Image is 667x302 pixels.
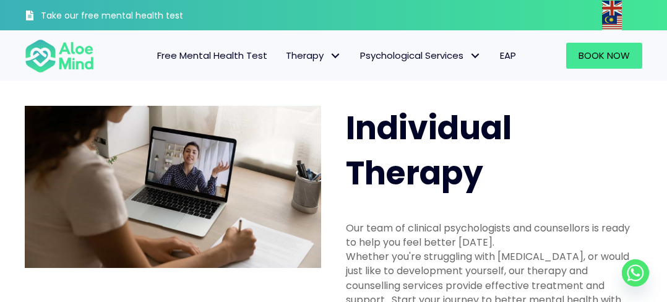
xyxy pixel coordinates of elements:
[346,221,642,249] div: Our team of clinical psychologists and counsellors is ready to help you feel better [DATE].
[327,47,345,65] span: Therapy: submenu
[148,43,277,69] a: Free Mental Health Test
[467,47,484,65] span: Psychological Services: submenu
[346,105,512,196] span: Individual Therapy
[579,49,630,62] span: Book Now
[602,15,622,30] img: ms
[286,49,342,62] span: Therapy
[106,43,525,69] nav: Menu
[157,49,267,62] span: Free Mental Health Test
[25,3,215,30] a: Take our free mental health test
[602,1,622,15] img: en
[41,10,215,22] h3: Take our free mental health test
[602,15,623,30] a: Malay
[491,43,525,69] a: EAP
[566,43,642,69] a: Book Now
[500,49,516,62] span: EAP
[351,43,491,69] a: Psychological ServicesPsychological Services: submenu
[25,38,94,74] img: Aloe mind Logo
[277,43,351,69] a: TherapyTherapy: submenu
[622,259,649,287] a: Whatsapp
[25,106,321,267] img: Therapy online individual
[360,49,481,62] span: Psychological Services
